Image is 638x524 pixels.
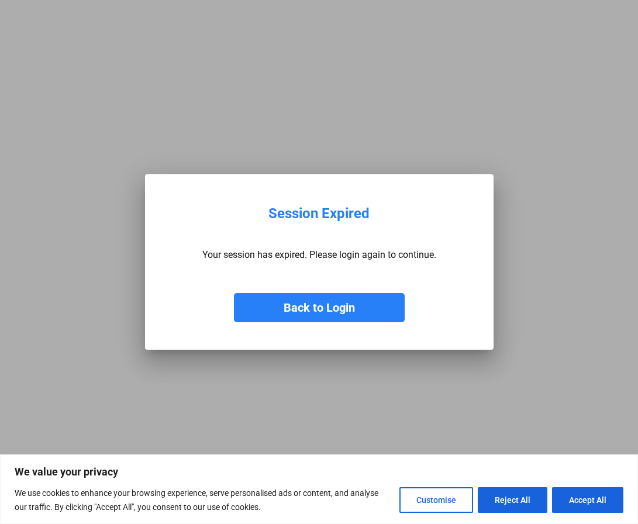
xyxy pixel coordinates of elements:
[202,249,436,260] p: Your session has expired. Please login again to continue.
[552,487,623,513] button: Accept All
[15,486,391,514] p: We use cookies to enhance your browsing experience, serve personalised ads or content, and analys...
[478,487,547,513] button: Reject All
[399,487,473,513] button: Customise
[15,465,623,479] p: We value your privacy
[234,293,405,322] button: Back to Login
[268,205,370,222] div: Session Expired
